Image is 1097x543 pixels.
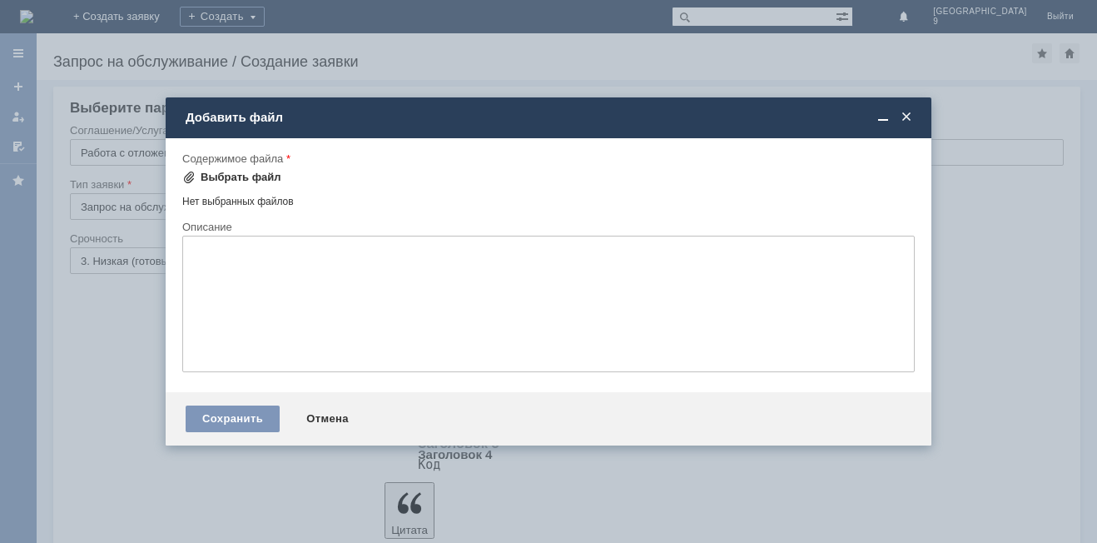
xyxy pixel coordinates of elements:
[182,153,911,164] div: Содержимое файла
[201,171,281,184] div: Выбрать файл
[182,189,915,208] div: Нет выбранных файлов
[7,33,243,60] div: Удалите пожалуйста отложенные чеки от [DATE]
[7,7,243,20] div: Здравствуйте
[898,110,915,125] span: Закрыть
[182,222,911,232] div: Описание
[7,73,243,87] div: Спасибо
[875,110,891,125] span: Свернуть (Ctrl + M)
[186,110,915,125] div: Добавить файл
